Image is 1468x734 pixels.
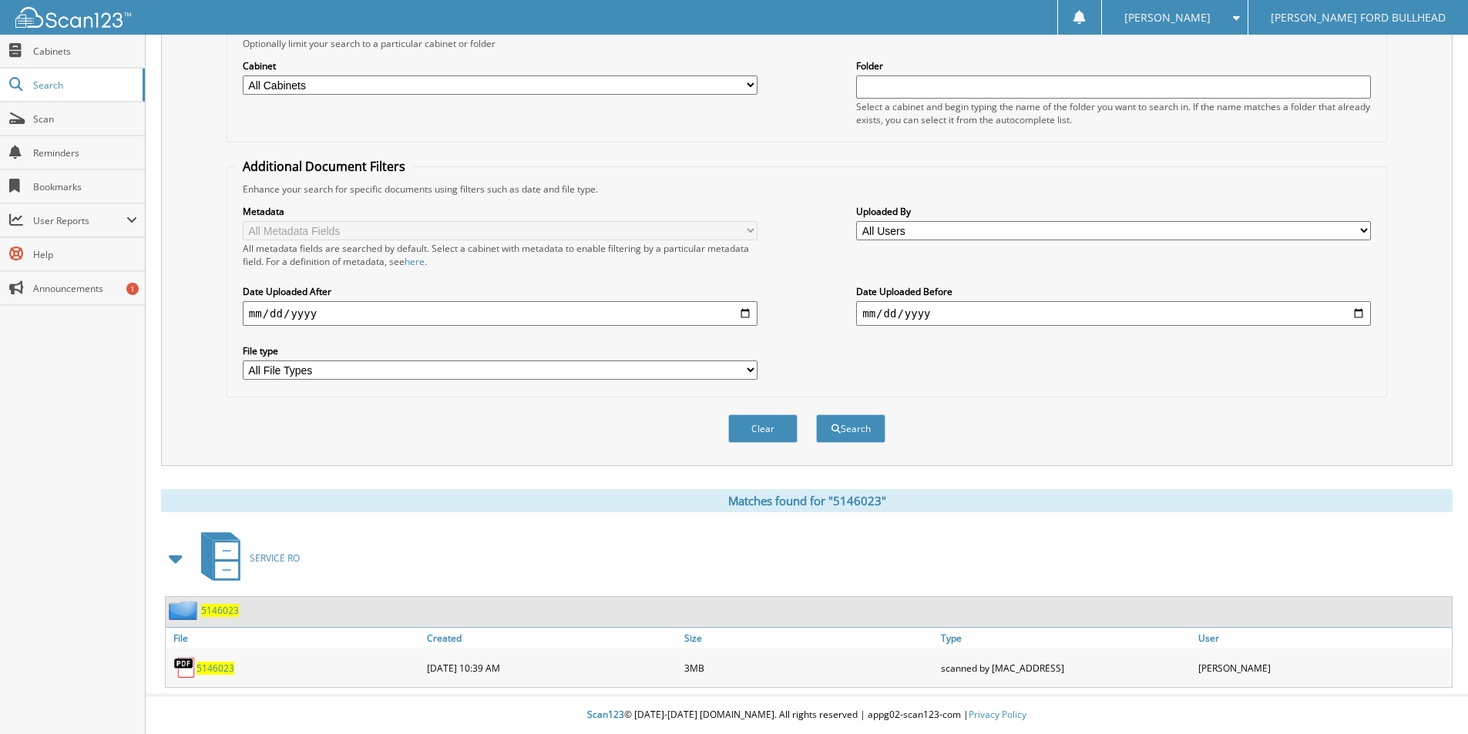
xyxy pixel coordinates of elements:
label: File type [243,344,758,357]
span: [PERSON_NAME] [1124,13,1211,22]
div: 1 [126,283,139,295]
label: Date Uploaded Before [856,285,1371,298]
span: SERVICE RO [250,551,300,565]
a: Created [423,628,680,649]
iframe: Chat Widget [1391,660,1468,734]
a: File [166,628,423,649]
label: Uploaded By [856,205,1371,218]
div: 3MB [680,652,938,683]
a: SERVICE RO [192,528,300,588]
div: Enhance your search for specific documents using filters such as date and file type. [235,183,1379,196]
span: Scan123 [587,708,624,721]
div: Optionally limit your search to a particular cabinet or folder [235,37,1379,50]
span: Announcements [33,282,137,295]
div: © [DATE]-[DATE] [DOMAIN_NAME]. All rights reserved | appg02-scan123-com | [146,696,1468,734]
span: Reminders [33,146,137,159]
a: 5146023 [201,604,239,617]
div: [PERSON_NAME] [1194,652,1452,683]
legend: Additional Document Filters [235,158,413,175]
a: here [405,255,425,268]
a: Size [680,628,938,649]
span: Help [33,248,137,261]
button: Search [816,414,885,443]
a: User [1194,628,1452,649]
div: scanned by [MAC_ADDRESS] [937,652,1194,683]
a: Type [937,628,1194,649]
img: scan123-logo-white.svg [15,7,131,28]
span: Cabinets [33,45,137,58]
div: Matches found for "5146023" [161,489,1453,512]
label: Cabinet [243,59,758,72]
label: Folder [856,59,1371,72]
button: Clear [728,414,798,443]
div: [DATE] 10:39 AM [423,652,680,683]
img: folder2.png [169,601,201,620]
input: end [856,301,1371,326]
label: Date Uploaded After [243,285,758,298]
span: User Reports [33,214,126,227]
a: 5146023 [197,662,234,675]
a: Privacy Policy [969,708,1026,721]
span: Search [33,79,135,92]
span: [PERSON_NAME] FORD BULLHEAD [1271,13,1446,22]
div: All metadata fields are searched by default. Select a cabinet with metadata to enable filtering b... [243,242,758,268]
input: start [243,301,758,326]
label: Metadata [243,205,758,218]
span: Bookmarks [33,180,137,193]
span: Scan [33,112,137,126]
img: PDF.png [173,656,197,679]
div: Select a cabinet and begin typing the name of the folder you want to search in. If the name match... [856,100,1371,126]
